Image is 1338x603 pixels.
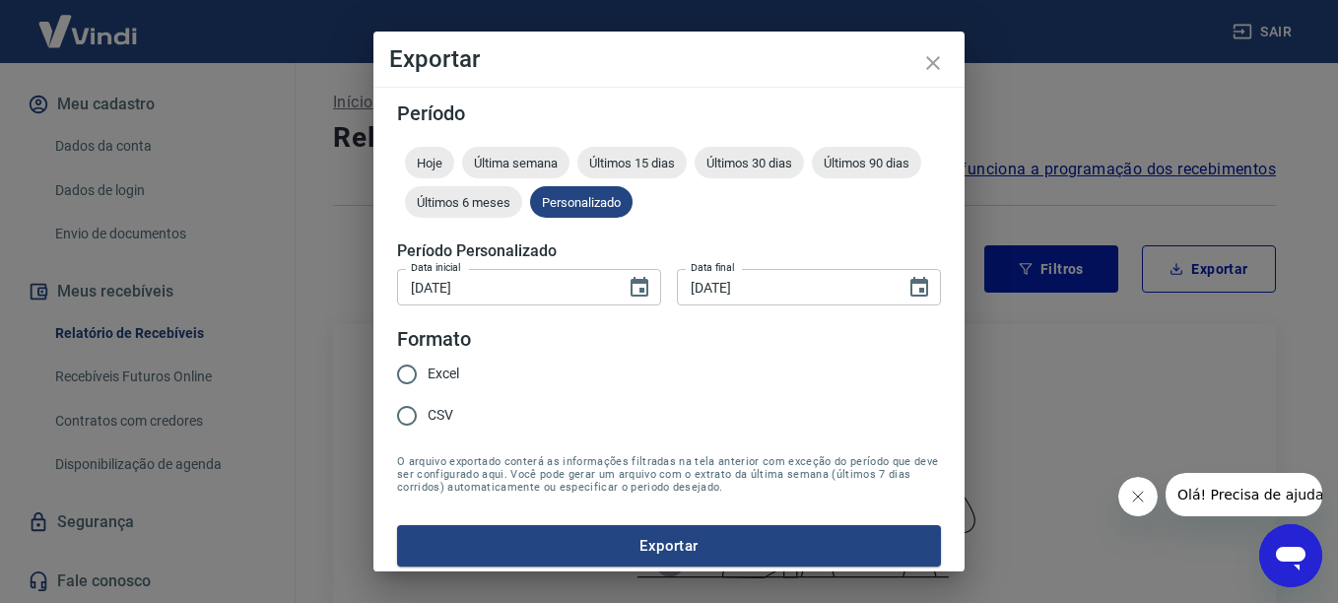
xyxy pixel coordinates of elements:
legend: Formato [397,325,471,354]
iframe: Fechar mensagem [1118,477,1158,516]
span: CSV [428,405,453,426]
input: DD/MM/YYYY [397,269,612,305]
div: Últimos 6 meses [405,186,522,218]
span: Olá! Precisa de ajuda? [12,14,166,30]
h5: Período Personalizado [397,241,941,261]
span: Últimos 6 meses [405,195,522,210]
label: Data final [691,260,735,275]
span: Últimos 15 dias [577,156,687,170]
div: Últimos 15 dias [577,147,687,178]
span: Últimos 90 dias [812,156,921,170]
button: Exportar [397,525,941,567]
span: Última semana [462,156,569,170]
div: Personalizado [530,186,633,218]
button: Choose date, selected date is 10 de set de 2025 [620,268,659,307]
button: close [909,39,957,87]
div: Últimos 30 dias [695,147,804,178]
h5: Período [397,103,941,123]
div: Últimos 90 dias [812,147,921,178]
label: Data inicial [411,260,461,275]
span: Personalizado [530,195,633,210]
div: Hoje [405,147,454,178]
span: Excel [428,364,459,384]
input: DD/MM/YYYY [677,269,892,305]
h4: Exportar [389,47,949,71]
iframe: Botão para abrir a janela de mensagens [1259,524,1322,587]
button: Choose date, selected date is 15 de set de 2025 [900,268,939,307]
span: O arquivo exportado conterá as informações filtradas na tela anterior com exceção do período que ... [397,455,941,494]
div: Última semana [462,147,569,178]
span: Últimos 30 dias [695,156,804,170]
span: Hoje [405,156,454,170]
iframe: Mensagem da empresa [1166,473,1322,516]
